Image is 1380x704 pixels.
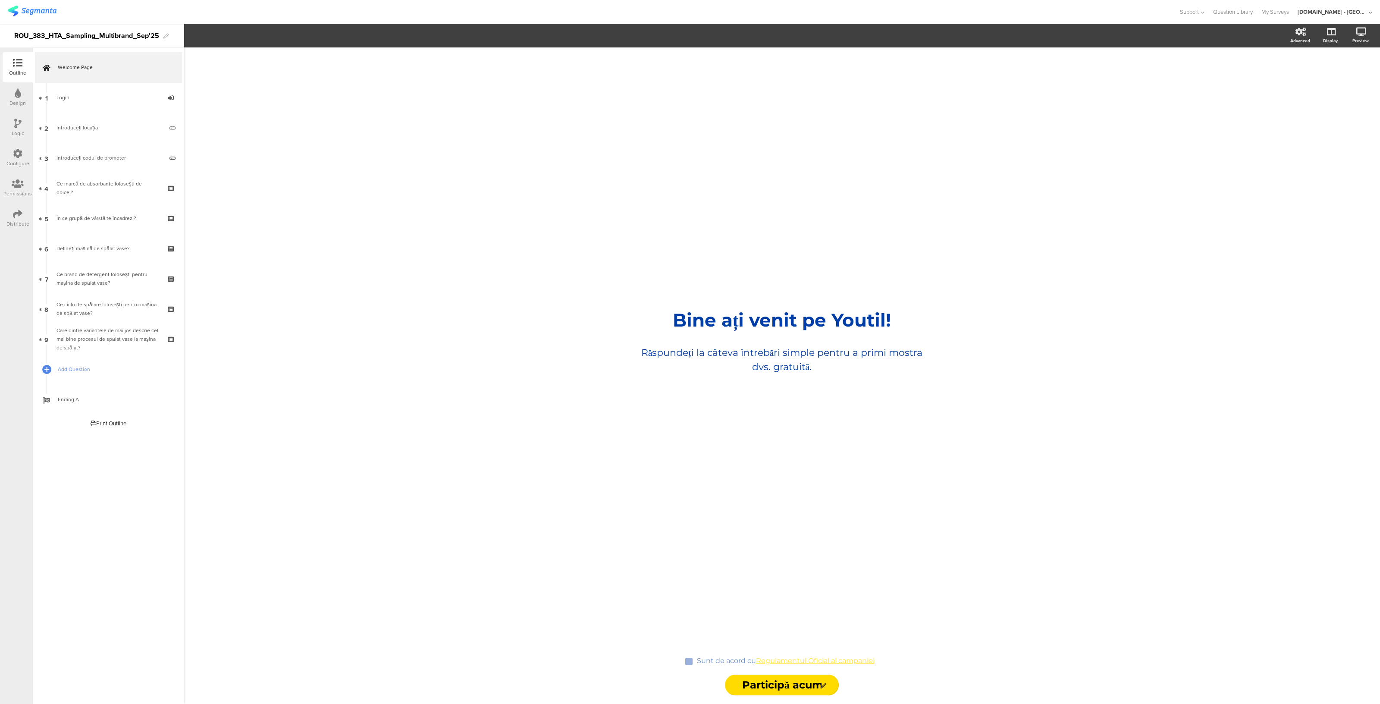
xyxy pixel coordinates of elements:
div: ROU_383_HTA_Sampling_Multibrand_Sep'25 [14,29,159,43]
div: Distribute [6,220,29,228]
div: Care dintre variantele de mai jos descrie cel mai bine procesul de spălat vase la mașina de spălat? [56,326,160,352]
a: 4 Ce marcă de absorbante folosești de obicei? [35,173,182,203]
span: 1 [45,93,48,102]
div: Introduceți codul de promoter [56,154,163,162]
p: Răspundeți la câteva întrebări simple pentru a primi mostra dvs. gratuită. [631,346,933,374]
p: Sunt de acord cu [697,657,875,665]
div: Outline [9,69,26,77]
div: Ce ciclu de spălare folosești pentru mașina de spălat vase?​ [56,300,160,317]
div: [DOMAIN_NAME] - [GEOGRAPHIC_DATA] [1298,8,1367,16]
a: 3 Introduceți codul de promoter [35,143,182,173]
span: 8 [44,304,48,314]
a: Regulamentul Oficial al campaniei [756,657,875,665]
span: Welcome Page [58,63,168,72]
div: Advanced [1290,38,1310,44]
div: Ce brand de detergent folosești pentru mașina de spălat vase? [56,270,160,287]
span: 6 [44,244,48,253]
span: 9 [44,334,48,344]
a: Ending A [35,384,182,415]
div: Configure [6,160,29,167]
div: Display [1323,38,1338,44]
a: 6 Dețineți mașină de spălat vase? [35,233,182,264]
span: Support [1180,8,1199,16]
div: Login [56,93,160,102]
input: Start [725,675,839,695]
div: Ce marcă de absorbante folosești de obicei? [56,179,160,197]
a: 2 Introduceți locația [35,113,182,143]
span: 4 [44,183,48,193]
a: 7 Ce brand de detergent folosești pentru mașina de spălat vase? [35,264,182,294]
span: 7 [45,274,48,283]
span: Add Question [58,365,168,374]
div: Design [9,99,26,107]
div: Permissions [3,190,32,198]
span: 2 [44,123,48,132]
div: Print Outline [91,419,126,427]
a: 8 Ce ciclu de spălare folosești pentru mașina de spălat vase?​ [35,294,182,324]
p: Bine ați venit pe Youtil! [622,309,941,331]
div: Logic [12,129,24,137]
img: segmanta logo [8,6,56,16]
span: 5 [44,214,48,223]
a: 5 În ce grupă de vârstă te încadrezi? [35,203,182,233]
div: Preview [1352,38,1369,44]
a: 1 Login [35,82,182,113]
div: Introduceți locația [56,123,163,132]
span: Ending A [58,395,168,404]
div: În ce grupă de vârstă te încadrezi? [56,214,160,223]
a: Welcome Page [35,52,182,82]
a: 9 Care dintre variantele de mai jos descrie cel mai bine procesul de spălat vase la mașina de spă... [35,324,182,354]
span: 3 [44,153,48,163]
div: Dețineți mașină de spălat vase? [56,244,160,253]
